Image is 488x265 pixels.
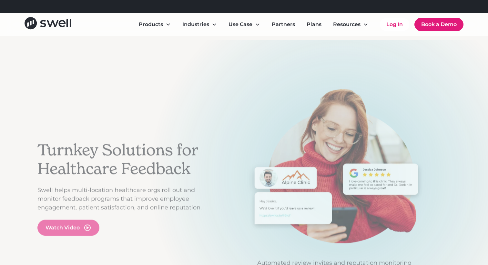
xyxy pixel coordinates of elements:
a: Log In [380,18,409,31]
div: Resources [328,18,373,31]
div: Use Case [223,18,265,31]
a: home [25,17,71,32]
div: Resources [333,21,361,28]
p: Swell helps multi-location healthcare orgs roll out and monitor feedback programs that improve em... [37,186,212,212]
a: Partners [267,18,300,31]
div: Products [134,18,176,31]
div: Industries [182,21,209,28]
a: Plans [301,18,327,31]
a: open lightbox [37,220,99,236]
div: Use Case [229,21,252,28]
a: Book a Demo [414,18,463,31]
h2: Turnkey Solutions for Healthcare Feedback [37,141,212,178]
div: Watch Video [46,224,80,232]
div: Products [139,21,163,28]
div: Industries [177,18,222,31]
